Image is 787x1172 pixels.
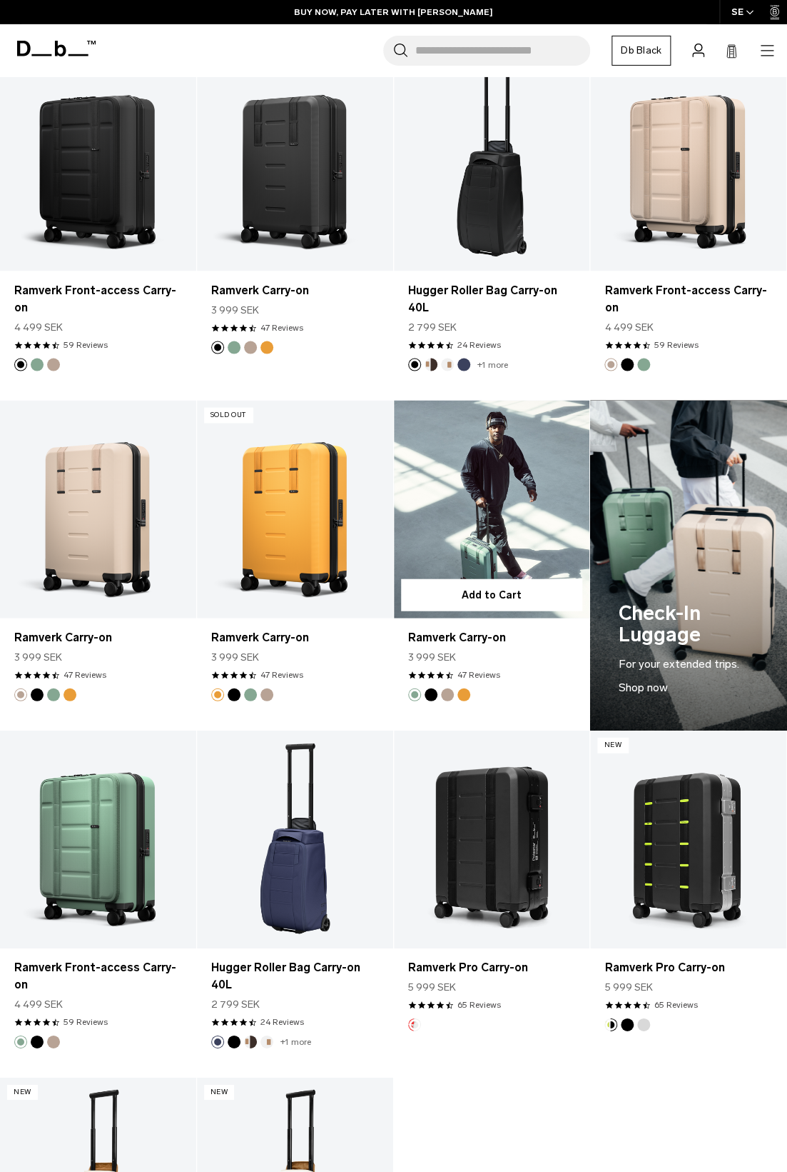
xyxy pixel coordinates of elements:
[211,649,259,664] span: 3 999 SEK
[260,1015,304,1028] a: 24 reviews
[604,281,772,316] a: Ramverk Front-access Carry-on
[211,688,224,701] button: Parhelion Orange
[457,338,501,351] a: 24 reviews
[621,1018,634,1031] button: Black Out
[211,281,379,299] a: Ramverk Carry-on
[611,36,671,66] a: Db Black
[31,1035,44,1048] button: Black Out
[654,998,697,1011] a: 65 reviews
[408,979,456,994] span: 5 999 SEK
[211,302,259,317] span: 3 999 SEK
[408,958,576,976] a: Ramverk Pro Carry-on
[260,668,303,681] a: 47 reviews
[408,688,421,701] button: Green Ray
[31,358,44,371] button: Green Ray
[621,358,634,371] button: Black Out
[64,688,76,701] button: Parhelion Orange
[260,1035,273,1048] button: Oatmilk
[604,358,617,371] button: Fogbow Beige
[604,319,653,334] span: 4 499 SEK
[441,688,454,701] button: Fogbow Beige
[7,1084,38,1099] p: New
[260,688,273,701] button: Fogbow Beige
[408,319,457,334] span: 2 799 SEK
[228,1035,240,1048] button: Black Out
[14,628,182,646] a: Ramverk Carry-on
[425,358,437,371] button: Cappuccino
[637,1018,650,1031] button: Silver
[228,341,240,354] button: Green Ray
[211,628,379,646] a: Ramverk Carry-on
[394,53,590,271] a: Hugger Roller Bag Carry-on 40L
[31,688,44,701] button: Black Out
[280,1036,311,1046] a: +1 more
[408,281,576,316] a: Hugger Roller Bag Carry-on 40L
[457,688,470,701] button: Parhelion Orange
[47,1035,60,1048] button: Fogbow Beige
[260,321,303,334] a: 47 reviews
[64,1015,108,1028] a: 59 reviews
[204,1084,235,1099] p: New
[457,998,501,1011] a: 65 reviews
[14,688,27,701] button: Fogbow Beige
[597,737,628,752] p: New
[604,958,772,976] a: Ramverk Pro Carry-on
[457,358,470,371] button: Blue Hour
[394,400,590,618] a: Ramverk Carry-on
[457,668,500,681] a: 47 reviews
[14,281,182,316] a: Ramverk Front-access Carry-on
[244,341,257,354] button: Fogbow Beige
[590,53,786,271] a: Ramverk Front-access Carry-on
[654,338,698,351] a: 59 reviews
[64,338,108,351] a: 59 reviews
[197,730,393,948] a: Hugger Roller Bag Carry-on 40L
[14,319,63,334] span: 4 499 SEK
[211,958,379,993] a: Hugger Roller Bag Carry-on 40L
[47,688,60,701] button: Green Ray
[477,359,508,369] a: +1 more
[425,688,437,701] button: Black Out
[197,400,393,618] a: Ramverk Carry-on
[244,1035,257,1048] button: Cappuccino
[408,1018,421,1031] button: Polestar Edt.
[260,341,273,354] button: Parhelion Orange
[204,407,253,422] p: Sold Out
[14,958,182,993] a: Ramverk Front-access Carry-on
[408,358,421,371] button: Black Out
[604,979,652,994] span: 5 999 SEK
[14,996,63,1011] span: 4 499 SEK
[211,996,260,1011] span: 2 799 SEK
[441,358,454,371] button: Oatmilk
[228,688,240,701] button: Black Out
[14,649,62,664] span: 3 999 SEK
[604,1018,617,1031] button: Db x New Amsterdam Surf Association
[590,730,786,948] a: Ramverk Pro Carry-on
[408,649,456,664] span: 3 999 SEK
[637,358,650,371] button: Green Ray
[394,730,590,948] a: Ramverk Pro Carry-on
[211,341,224,354] button: Black Out
[401,579,583,611] button: Add to Cart
[47,358,60,371] button: Fogbow Beige
[14,1035,27,1048] button: Green Ray
[197,53,393,271] a: Ramverk Carry-on
[64,668,106,681] a: 47 reviews
[14,358,27,371] button: Black Out
[244,688,257,701] button: Green Ray
[294,6,493,19] a: BUY NOW, PAY LATER WITH [PERSON_NAME]
[408,628,576,646] a: Ramverk Carry-on
[211,1035,224,1048] button: Blue Hour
